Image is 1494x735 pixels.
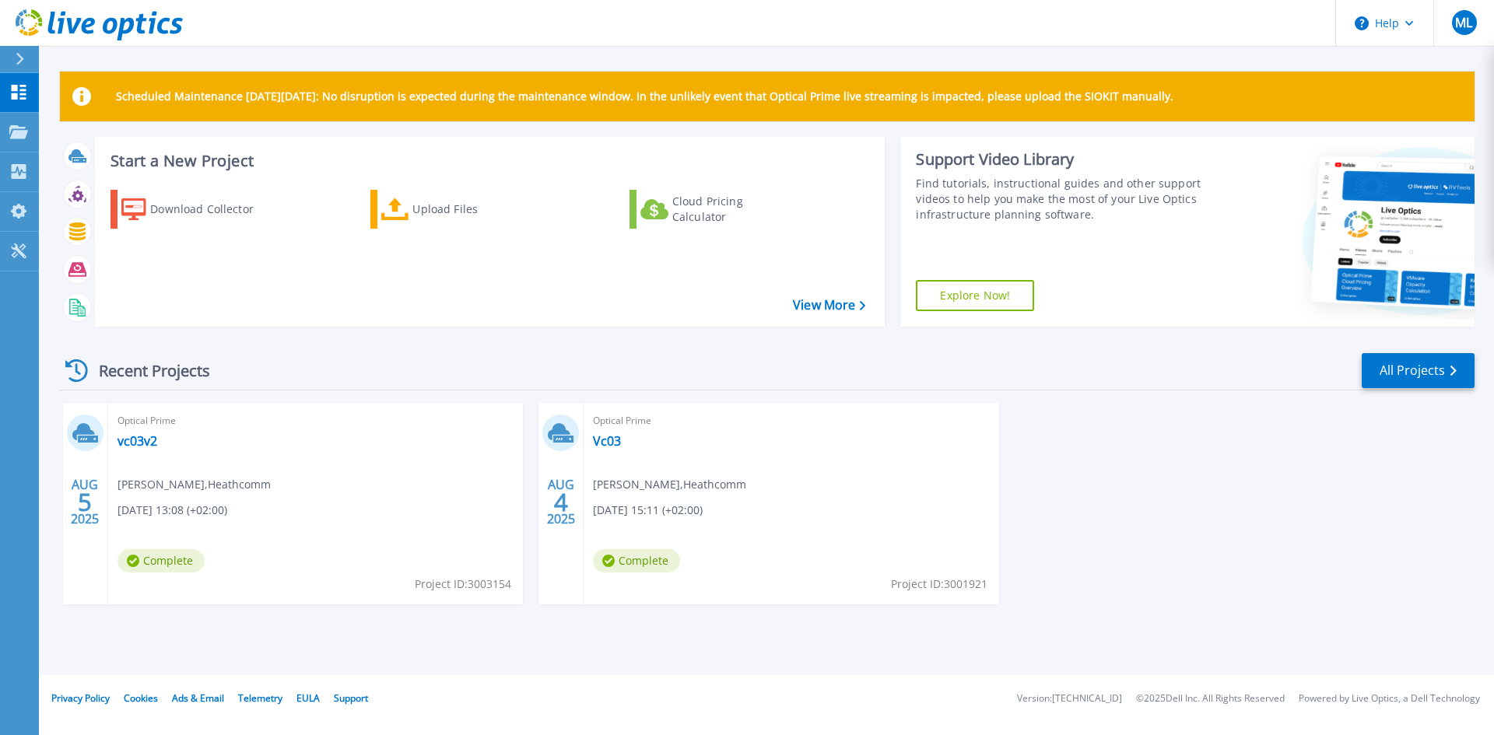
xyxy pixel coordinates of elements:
[672,194,797,225] div: Cloud Pricing Calculator
[630,190,803,229] a: Cloud Pricing Calculator
[110,152,865,170] h3: Start a New Project
[117,476,271,493] span: [PERSON_NAME] , Heathcomm
[116,90,1173,103] p: Scheduled Maintenance [DATE][DATE]: No disruption is expected during the maintenance window. In t...
[1362,353,1475,388] a: All Projects
[593,412,989,429] span: Optical Prime
[124,691,158,705] a: Cookies
[334,691,368,705] a: Support
[1299,694,1480,704] li: Powered by Live Optics, a Dell Technology
[554,495,568,509] span: 4
[415,576,511,593] span: Project ID: 3003154
[51,691,110,705] a: Privacy Policy
[172,691,224,705] a: Ads & Email
[70,474,100,530] div: AUG 2025
[370,190,544,229] a: Upload Files
[793,298,865,313] a: View More
[150,194,275,225] div: Download Collector
[117,502,227,519] span: [DATE] 13:08 (+02:00)
[117,549,205,572] span: Complete
[117,412,514,429] span: Optical Prime
[916,149,1208,170] div: Support Video Library
[593,433,621,449] a: Vc03
[593,549,680,572] span: Complete
[1455,16,1472,29] span: ML
[891,576,987,593] span: Project ID: 3001921
[1017,694,1122,704] li: Version: [TECHNICAL_ID]
[238,691,282,705] a: Telemetry
[546,474,576,530] div: AUG 2025
[593,476,746,493] span: [PERSON_NAME] , Heathcomm
[593,502,703,519] span: [DATE] 15:11 (+02:00)
[412,194,537,225] div: Upload Files
[296,691,320,705] a: EULA
[1136,694,1285,704] li: © 2025 Dell Inc. All Rights Reserved
[916,280,1034,311] a: Explore Now!
[60,352,231,390] div: Recent Projects
[916,176,1208,222] div: Find tutorials, instructional guides and other support videos to help you make the most of your L...
[117,433,157,449] a: vc03v2
[78,495,92,509] span: 5
[110,190,284,229] a: Download Collector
